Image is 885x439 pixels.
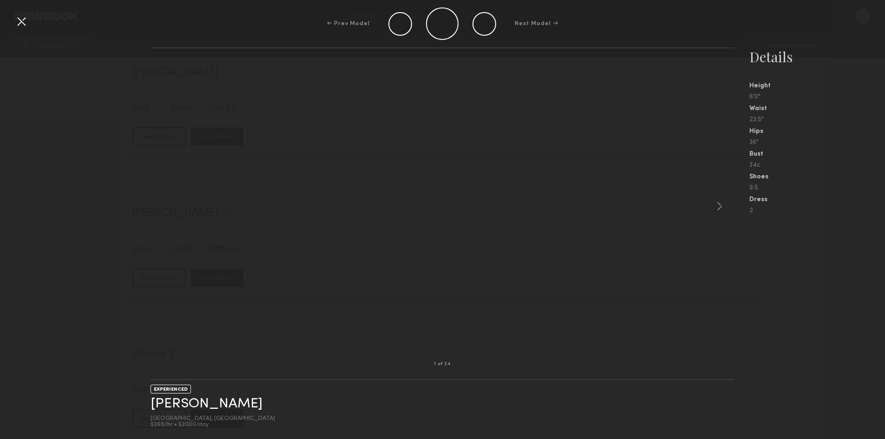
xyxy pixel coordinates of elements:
[749,83,885,89] div: Height
[749,47,885,66] div: Details
[749,94,885,100] div: 6'0"
[151,385,191,393] div: EXPERIENCED
[515,20,558,28] div: Next Model →
[434,362,451,367] div: 1 of 24
[749,197,885,203] div: Dress
[749,128,885,135] div: Hips
[749,208,885,214] div: 2
[749,105,885,112] div: Waist
[749,162,885,169] div: 34c
[749,185,885,191] div: 9.5
[151,416,275,422] div: [GEOGRAPHIC_DATA], [GEOGRAPHIC_DATA]
[151,422,275,428] div: $265/hr • $2000/day
[749,174,885,180] div: Shoes
[749,139,885,146] div: 36"
[749,151,885,157] div: Bust
[327,20,370,28] div: ← Prev Model
[749,117,885,123] div: 23.5"
[151,397,262,411] a: [PERSON_NAME]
